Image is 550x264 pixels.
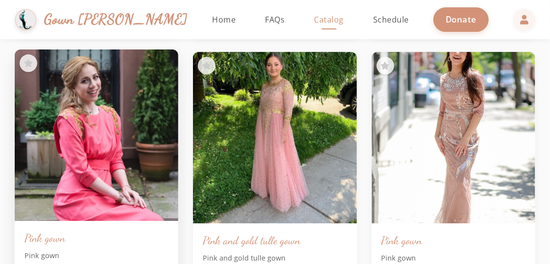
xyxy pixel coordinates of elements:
a: Gown [PERSON_NAME] [15,6,180,33]
span: Schedule [373,14,409,25]
img: Pink and gold tulle gown [193,52,357,223]
h3: Pink and gold tulle gown [203,233,347,247]
h3: Pink gown [382,233,526,247]
p: Pink gown [24,250,168,261]
img: Pink gown [372,52,535,223]
h3: Pink gown [24,231,168,245]
span: Donate [446,14,477,25]
p: Pink and gold tulle gown [203,253,347,264]
span: Gown [PERSON_NAME] [44,9,188,30]
span: Catalog [314,14,344,25]
a: Donate [433,7,489,31]
span: FAQs [265,14,285,25]
img: Pink gown [11,46,183,226]
span: Home [213,14,236,25]
p: Pink gown [382,253,526,264]
img: Gown Gmach Logo [15,9,37,31]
